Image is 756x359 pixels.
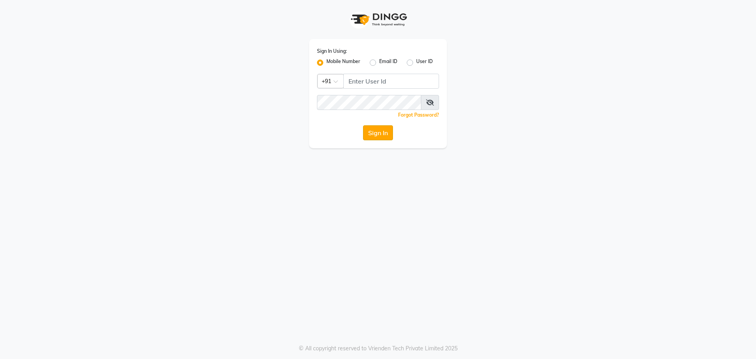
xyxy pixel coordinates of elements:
input: Username [317,95,421,110]
label: Sign In Using: [317,48,347,55]
img: logo1.svg [346,8,409,31]
label: Email ID [379,58,397,67]
label: Mobile Number [326,58,360,67]
a: Forgot Password? [398,112,439,118]
button: Sign In [363,125,393,140]
input: Username [343,74,439,89]
label: User ID [416,58,433,67]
